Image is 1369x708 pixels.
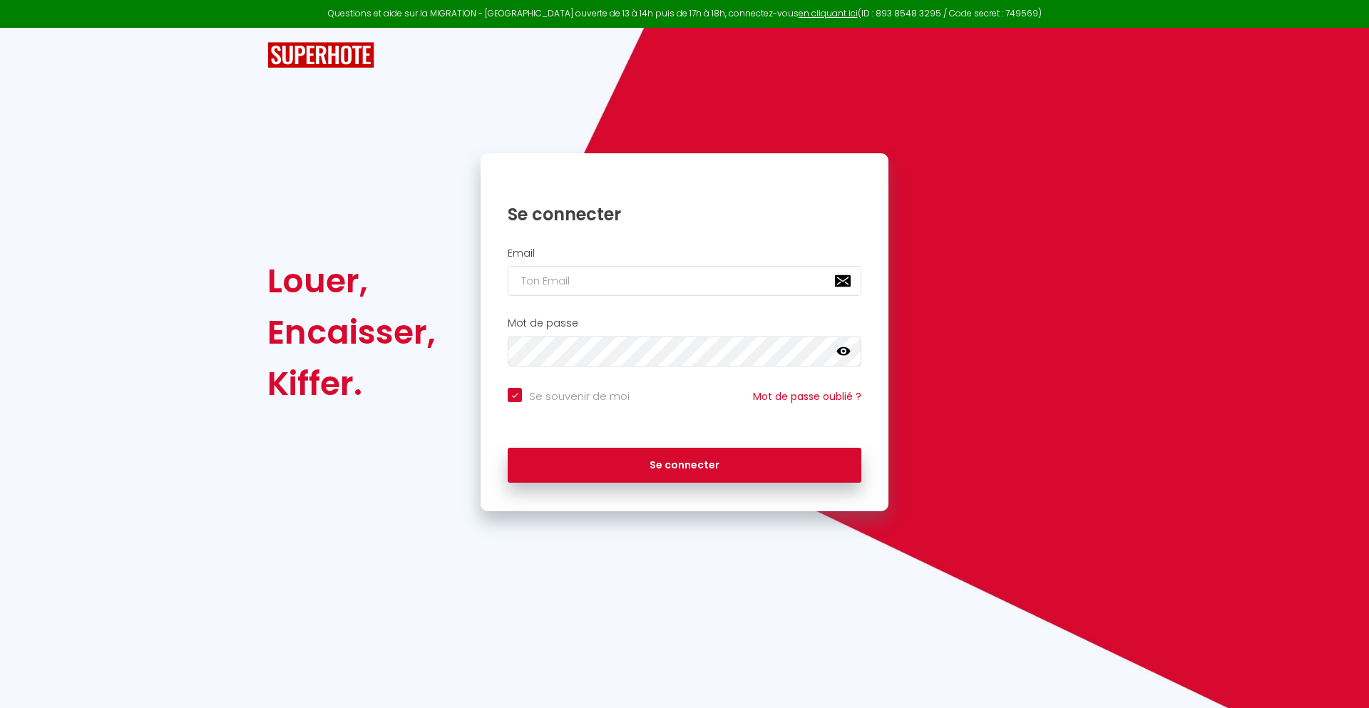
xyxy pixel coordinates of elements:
[753,389,861,404] a: Mot de passe oublié ?
[267,307,436,358] div: Encaisser,
[267,42,374,68] img: SuperHote logo
[267,358,436,409] div: Kiffer.
[508,266,861,296] input: Ton Email
[508,317,861,329] h2: Mot de passe
[508,247,861,260] h2: Email
[508,203,861,225] h1: Se connecter
[267,255,436,307] div: Louer,
[508,448,861,483] button: Se connecter
[799,7,858,19] a: en cliquant ici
